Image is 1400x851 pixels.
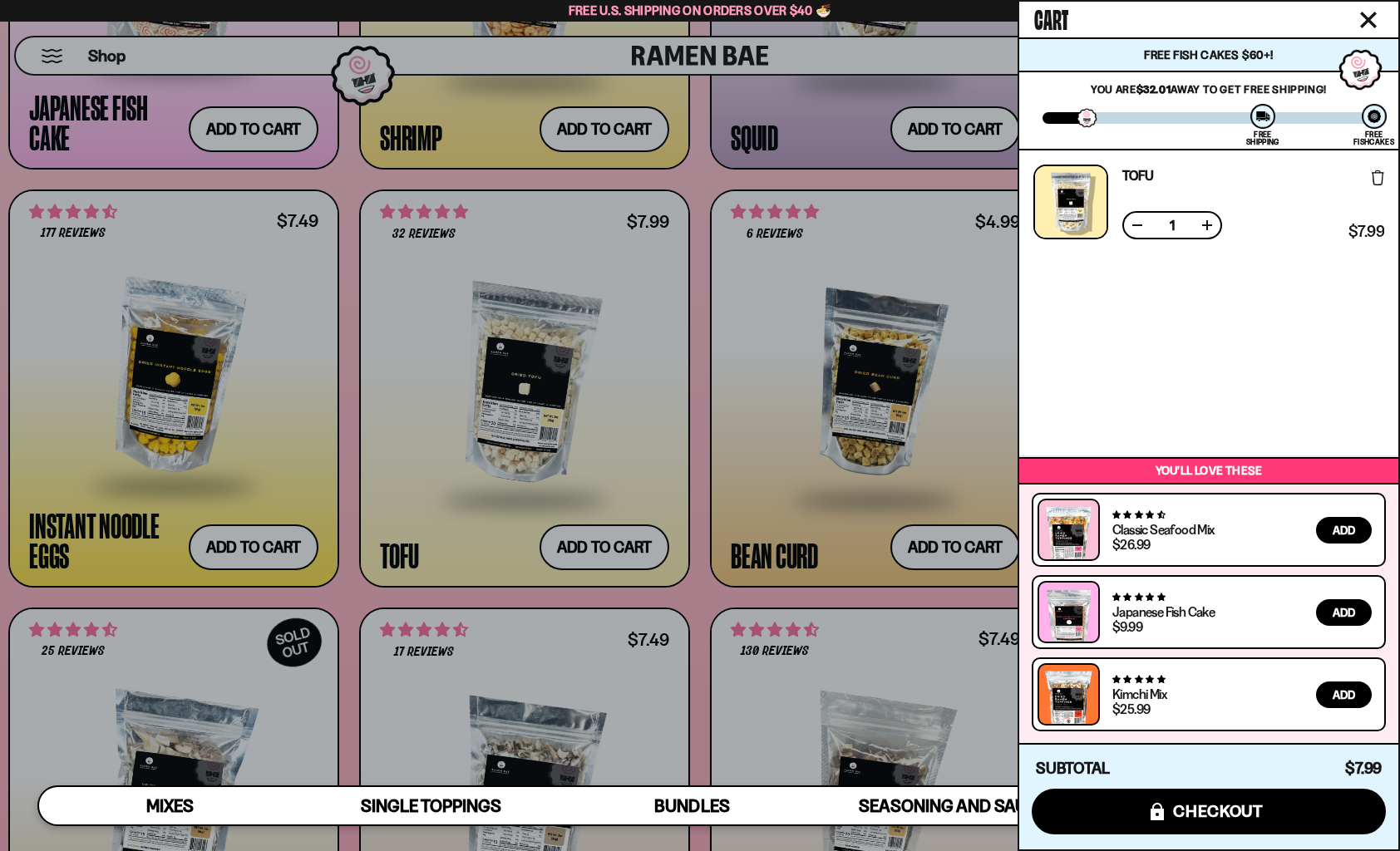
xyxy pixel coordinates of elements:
p: You’ll love these [1023,463,1394,479]
span: Cart [1034,1,1068,34]
span: checkout [1173,802,1264,820]
span: Bundles [654,795,729,816]
span: Mixes [146,795,194,816]
a: Seasoning and Sauce [823,787,1084,824]
a: Tofu [1122,169,1154,182]
span: $7.99 [1345,759,1382,778]
span: 4.68 stars [1112,509,1165,520]
a: Mixes [39,787,300,824]
span: Single Toppings [361,795,501,816]
div: $26.99 [1112,538,1150,551]
div: Free Fishcakes [1353,130,1394,145]
a: Bundles [561,787,822,824]
button: Add [1316,681,1372,708]
p: You are away to get Free Shipping! [1043,82,1375,96]
div: $9.99 [1112,620,1142,633]
span: Free Fish Cakes $60+! [1144,47,1273,62]
span: 4.76 stars [1112,674,1165,685]
a: Kimchi Mix [1112,686,1166,702]
span: 1 [1159,219,1186,232]
div: $25.99 [1112,702,1150,716]
span: 4.77 stars [1112,592,1165,603]
span: Seasoning and Sauce [859,795,1048,816]
span: Free U.S. Shipping on Orders over $40 🍜 [569,2,832,18]
button: checkout [1032,789,1386,834]
a: Single Toppings [300,787,561,824]
span: Add [1333,524,1355,536]
a: Japanese Fish Cake [1112,603,1215,620]
strong: $32.01 [1136,82,1171,96]
span: $7.99 [1348,224,1384,239]
a: Classic Seafood Mix [1112,521,1215,538]
h4: Subtotal [1036,760,1110,777]
span: Add [1333,689,1355,701]
button: Add [1316,517,1372,544]
div: Free Shipping [1246,130,1279,145]
span: Add [1333,607,1355,618]
button: Close cart [1356,7,1381,32]
button: Add [1316,599,1372,626]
